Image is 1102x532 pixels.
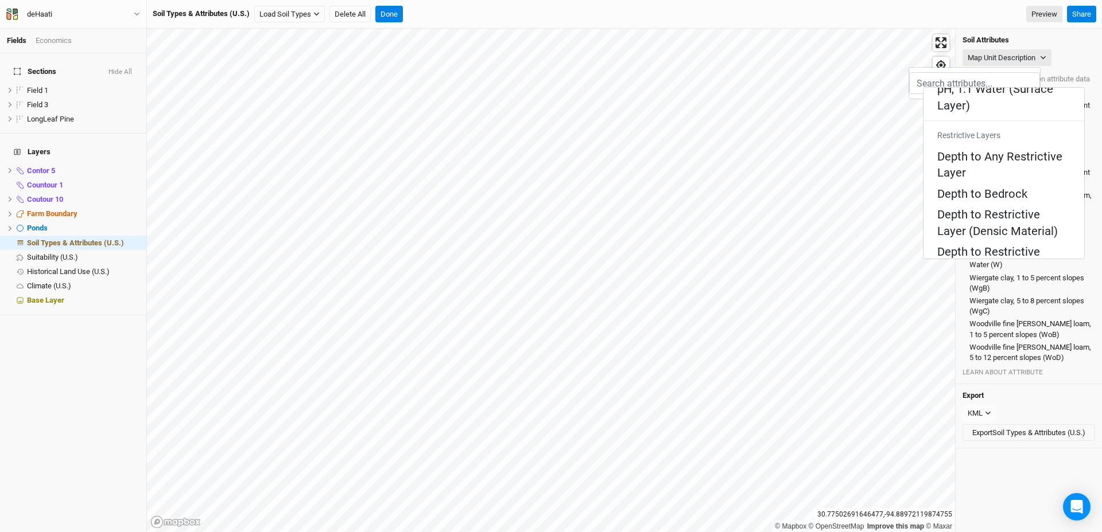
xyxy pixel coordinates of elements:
[27,209,77,218] span: Farm Boundary
[27,100,139,109] div: Field 3
[27,195,139,204] div: Coutour 10
[27,238,124,247] span: Soil Types & Attributes (U.S.)
[27,253,78,261] span: Suitability (U.S.)
[27,281,71,290] span: Climate (U.S.)
[27,115,139,124] div: LongLeaf Pine
[27,267,139,276] div: Historical Land Use (U.S.)
[27,296,139,305] div: Base Layer
[909,72,1040,94] input: Search attributes...
[963,405,996,422] button: KML
[27,166,55,175] span: Contor 5
[108,68,133,76] button: Hide All
[969,319,1093,339] span: Woodville fine [PERSON_NAME] loam, 1 to 5 percent slopes (WoB)
[969,296,1093,316] span: Wiergate clay, 5 to 8 percent slopes (WgC)
[375,6,403,23] button: Done
[963,424,1095,441] button: ExportSoil Types & Attributes (U.S.)
[809,522,864,530] a: OpenStreetMap
[27,224,139,233] div: Ponds
[153,9,250,19] div: Soil Types & Attributes (U.S.)
[27,238,139,248] div: Soil Types & Attributes (U.S.)
[27,9,52,20] div: deHaati
[969,273,1093,294] span: Wiergate clay, 1 to 5 percent slopes (WgB)
[27,253,139,262] div: Suitability (U.S.)
[775,522,806,530] a: Mapbox
[27,86,139,95] div: Field 1
[1026,6,1062,23] a: Preview
[254,6,325,23] button: Load Soil Types
[27,86,48,95] span: Field 1
[968,408,983,419] div: KML
[329,6,371,23] button: Delete All
[27,115,74,123] span: LongLeaf Pine
[27,195,63,204] span: Coutour 10
[7,36,26,45] a: Fields
[933,34,949,51] button: Enter fullscreen
[937,186,1027,202] div: Depth to Bedrock
[36,36,72,46] div: Economics
[963,49,1051,66] button: Map Unit Description
[969,342,1093,363] span: Woodville fine [PERSON_NAME] loam, 5 to 12 percent slopes (WoD)
[27,181,139,190] div: Countour 1
[6,8,141,21] button: deHaati
[27,296,64,304] span: Base Layer
[27,224,48,232] span: Ponds
[963,367,1095,377] div: LEARN ABOUT ATTRIBUTE
[933,57,949,73] button: Find my location
[27,267,110,276] span: Historical Land Use (U.S.)
[963,391,1095,400] h4: Export
[7,140,139,163] h4: Layers
[1067,6,1096,23] button: Share
[150,515,201,529] a: Mapbox logo
[814,508,955,521] div: 30.77502691646477 , -94.88972119874755
[27,181,63,189] span: Countour 1
[14,67,56,76] span: Sections
[969,260,1003,270] span: Water (W)
[937,244,1070,276] div: Depth to Restrictive Layer (Fragipan)
[937,206,1070,239] div: Depth to Restrictive Layer (Densic Material)
[963,36,1095,45] h4: Soil Attributes
[926,522,952,530] a: Maxar
[27,166,139,175] div: Contor 5
[27,281,139,291] div: Climate (U.S.)
[27,100,48,109] span: Field 3
[1063,493,1091,521] div: Open Intercom Messenger
[937,148,1070,181] div: Depth to Any Restrictive Layer
[923,126,1084,146] div: Restrictive Layers
[937,81,1070,114] div: pH, 1:1 Water (Surface Layer)
[1023,71,1095,88] button: Open attribute data
[27,209,139,218] div: Farm Boundary
[867,522,924,530] a: Improve this map
[923,87,1085,259] div: menu-options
